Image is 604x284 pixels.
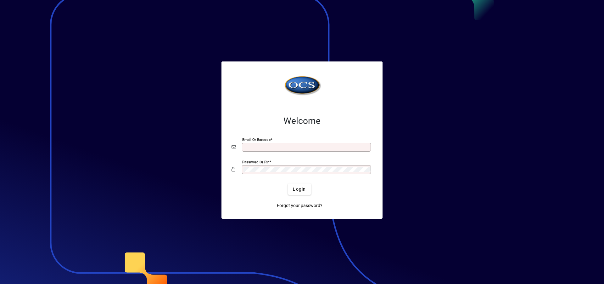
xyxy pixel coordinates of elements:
h2: Welcome [232,116,372,126]
span: Login [293,186,306,193]
button: Login [288,183,311,195]
span: Forgot your password? [277,202,322,209]
a: Forgot your password? [274,200,325,211]
mat-label: Email or Barcode [242,137,271,142]
mat-label: Password or Pin [242,160,269,164]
